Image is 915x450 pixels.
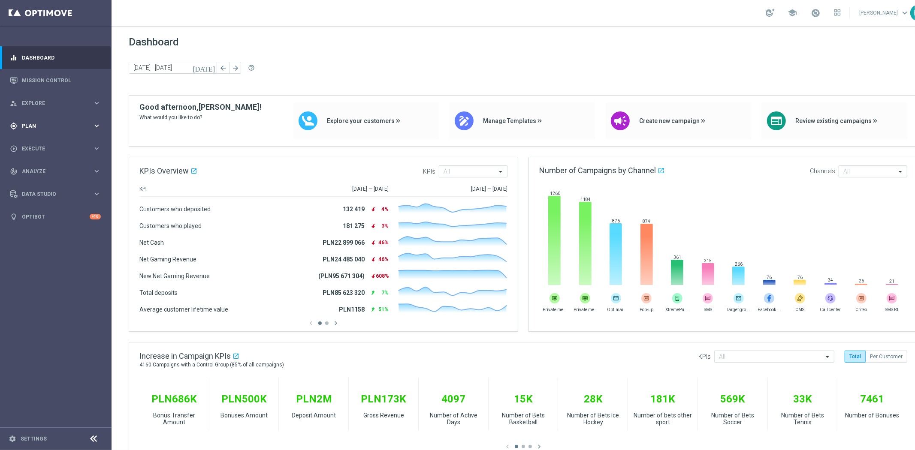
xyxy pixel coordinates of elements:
[10,54,18,62] i: equalizer
[22,46,101,69] a: Dashboard
[22,69,101,92] a: Mission Control
[93,190,101,198] i: keyboard_arrow_right
[93,167,101,175] i: keyboard_arrow_right
[93,144,101,153] i: keyboard_arrow_right
[9,145,101,152] button: play_circle_outline Execute keyboard_arrow_right
[90,214,101,219] div: +10
[788,8,797,18] span: school
[22,205,90,228] a: Optibot
[9,54,101,61] button: equalizer Dashboard
[10,46,101,69] div: Dashboard
[10,99,18,107] i: person_search
[22,146,93,151] span: Execute
[9,213,101,220] button: lightbulb Optibot +10
[93,122,101,130] i: keyboard_arrow_right
[22,123,93,129] span: Plan
[9,100,101,107] button: person_search Explore keyboard_arrow_right
[93,99,101,107] i: keyboard_arrow_right
[9,435,16,443] i: settings
[10,99,93,107] div: Explore
[9,168,101,175] button: track_changes Analyze keyboard_arrow_right
[10,122,18,130] i: gps_fixed
[10,168,18,175] i: track_changes
[10,205,101,228] div: Optibot
[22,101,93,106] span: Explore
[9,191,101,198] button: Data Studio keyboard_arrow_right
[858,6,910,19] a: [PERSON_NAME]keyboard_arrow_down
[22,192,93,197] span: Data Studio
[10,145,18,153] i: play_circle_outline
[10,69,101,92] div: Mission Control
[21,436,47,441] a: Settings
[10,122,93,130] div: Plan
[10,213,18,221] i: lightbulb
[900,8,909,18] span: keyboard_arrow_down
[10,168,93,175] div: Analyze
[22,169,93,174] span: Analyze
[10,190,93,198] div: Data Studio
[9,77,101,84] button: Mission Control
[9,123,101,129] button: gps_fixed Plan keyboard_arrow_right
[10,145,93,153] div: Execute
